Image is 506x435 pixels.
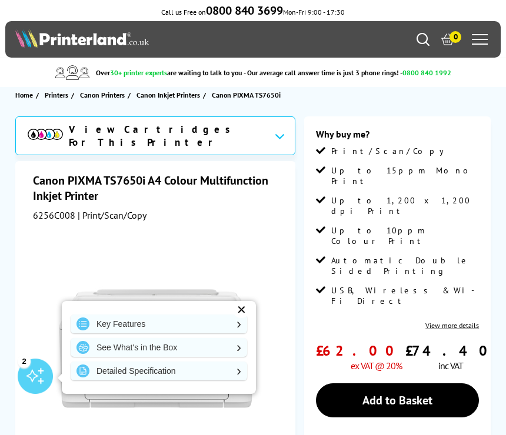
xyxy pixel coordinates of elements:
[316,128,479,146] div: Why buy me?
[331,255,479,276] span: Automatic Double Sided Printing
[15,89,33,101] span: Home
[96,68,242,77] span: Over are waiting to talk to you
[316,383,479,417] a: Add to Basket
[28,129,63,140] img: cmyk-icon.svg
[15,29,149,48] img: Printerland Logo
[78,209,147,221] span: | Print/Scan/Copy
[331,285,479,306] span: USB, Wireless & Wi-Fi Direct
[233,302,249,318] div: ✕
[33,173,281,203] h1: Canon PIXMA TS7650i A4 Colour Multifunction Inkjet Printer
[351,360,402,372] span: ex VAT @ 20%
[33,209,75,221] span: 6256C008
[244,68,451,77] span: - Our average call answer time is just 3 phone rings! -
[71,362,247,380] a: Detailed Specification
[405,342,495,360] span: £74.40
[331,225,479,246] span: Up to 10ppm Colour Print
[71,314,247,333] a: Key Features
[402,68,451,77] span: 0800 840 1992
[71,338,247,357] a: See What's in the Box
[206,3,283,18] b: 0800 840 3699
[137,89,203,101] a: Canon Inkjet Printers
[331,146,452,156] span: Print/Scan/Copy
[438,360,463,372] span: inc VAT
[15,89,36,101] a: Home
[80,89,125,101] span: Canon Printers
[441,33,454,46] a: 0
[18,354,31,367] div: 2
[69,123,265,149] span: View Cartridges For This Printer
[425,321,479,330] a: View more details
[137,89,200,101] span: Canon Inkjet Printers
[316,342,402,360] span: £62.00
[45,89,68,101] span: Printers
[450,31,461,43] span: 0
[110,68,167,77] span: 30+ printer experts
[331,165,479,186] span: Up to 15ppm Mono Print
[15,29,253,50] a: Printerland Logo
[331,195,479,216] span: Up to 1,200 x 1,200 dpi Print
[212,91,281,99] span: Canon PIXMA TS7650i
[45,89,71,101] a: Printers
[417,33,430,46] a: Search
[206,8,283,16] a: 0800 840 3699
[80,89,128,101] a: Canon Printers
